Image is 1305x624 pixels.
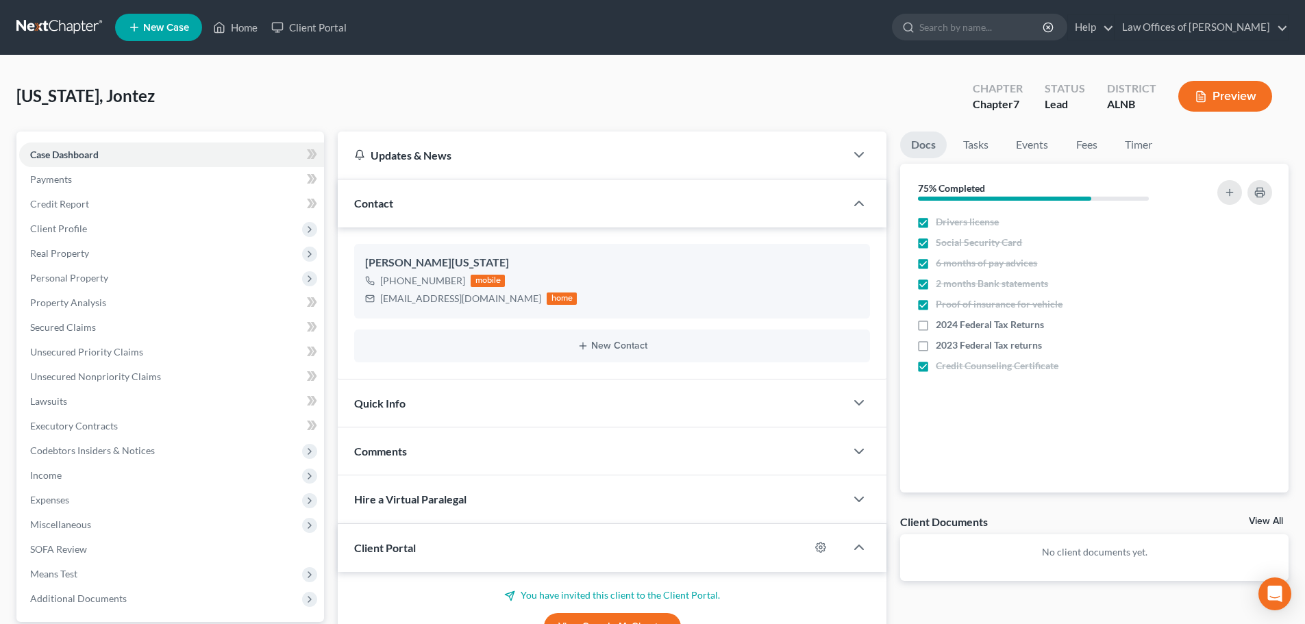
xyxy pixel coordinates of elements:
a: Docs [900,132,947,158]
span: Comments [354,445,407,458]
span: Additional Documents [30,592,127,604]
span: 7 [1013,97,1019,110]
span: Credit Report [30,198,89,210]
span: Client Profile [30,223,87,234]
span: 2 months Bank statements [936,277,1048,290]
span: Miscellaneous [30,519,91,530]
span: Contact [354,197,393,210]
a: Payments [19,167,324,192]
div: Open Intercom Messenger [1258,577,1291,610]
a: Unsecured Nonpriority Claims [19,364,324,389]
strong: 75% Completed [918,182,985,194]
span: [US_STATE], Jontez [16,86,155,105]
div: District [1107,81,1156,97]
span: Expenses [30,494,69,506]
a: Home [206,15,264,40]
span: Secured Claims [30,321,96,333]
span: Income [30,469,62,481]
span: Means Test [30,568,77,579]
span: 2023 Federal Tax returns [936,338,1042,352]
span: Lawsuits [30,395,67,407]
span: Real Property [30,247,89,259]
button: New Contact [365,340,859,351]
div: [PHONE_NUMBER] [380,274,465,288]
div: [PERSON_NAME][US_STATE] [365,255,859,271]
div: ALNB [1107,97,1156,112]
a: Client Portal [264,15,353,40]
span: Property Analysis [30,297,106,308]
a: Unsecured Priority Claims [19,340,324,364]
a: Executory Contracts [19,414,324,438]
div: mobile [471,275,505,287]
div: Client Documents [900,514,988,529]
a: Fees [1065,132,1108,158]
span: Unsecured Nonpriority Claims [30,371,161,382]
a: Case Dashboard [19,142,324,167]
span: Client Portal [354,541,416,554]
div: Updates & News [354,148,829,162]
a: Help [1068,15,1114,40]
a: Tasks [952,132,999,158]
span: Case Dashboard [30,149,99,160]
a: Law Offices of [PERSON_NAME] [1115,15,1288,40]
span: Executory Contracts [30,420,118,432]
a: Property Analysis [19,290,324,315]
a: Events [1005,132,1059,158]
a: Secured Claims [19,315,324,340]
span: 2024 Federal Tax Returns [936,318,1044,332]
span: Personal Property [30,272,108,284]
span: Codebtors Insiders & Notices [30,445,155,456]
span: Drivers license [936,215,999,229]
div: Chapter [973,81,1023,97]
a: Timer [1114,132,1163,158]
span: Quick Info [354,397,406,410]
span: New Case [143,23,189,33]
a: Credit Report [19,192,324,216]
span: Credit Counseling Certificate [936,359,1058,373]
a: SOFA Review [19,537,324,562]
a: Lawsuits [19,389,324,414]
div: [EMAIL_ADDRESS][DOMAIN_NAME] [380,292,541,305]
div: Status [1045,81,1085,97]
span: Payments [30,173,72,185]
p: No client documents yet. [911,545,1278,559]
div: Chapter [973,97,1023,112]
input: Search by name... [919,14,1045,40]
p: You have invited this client to the Client Portal. [354,588,870,602]
span: Hire a Virtual Paralegal [354,492,467,506]
span: Proof of insurance for vehicle [936,297,1062,311]
span: Social Security Card [936,236,1022,249]
a: View All [1249,516,1283,526]
div: Lead [1045,97,1085,112]
span: SOFA Review [30,543,87,555]
button: Preview [1178,81,1272,112]
span: Unsecured Priority Claims [30,346,143,358]
span: 6 months of pay advices [936,256,1037,270]
div: home [547,292,577,305]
